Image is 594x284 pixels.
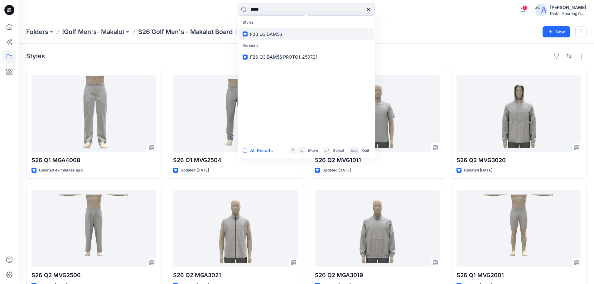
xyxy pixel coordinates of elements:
[62,27,124,36] a: !Golf Men's- Makalot
[250,31,266,37] span: F26 Q3
[315,156,440,165] p: S26 Q2 MVG1011
[351,147,358,154] p: esc
[283,54,317,60] span: PROTO1_250721
[239,17,374,28] p: Styles
[464,167,492,174] p: Updated [DATE]
[243,147,277,154] button: All Results
[235,27,253,36] button: 5
[239,40,374,51] p: Versions
[181,167,209,174] p: Updated [DATE]
[333,147,344,154] p: Select
[315,75,440,152] a: S26 Q2 MVG1011
[322,167,351,174] p: Updated [DATE]
[26,27,48,36] a: Folders
[315,190,440,267] a: S26 Q2 MGA3019
[250,54,266,60] span: F26 Q3
[173,75,298,152] a: S26 Q1 MVG2504
[456,156,581,165] p: S26 Q2 MVG3020
[26,52,45,60] h4: Styles
[266,53,283,60] mark: DAM56
[543,26,570,37] button: New
[456,271,581,280] p: S26 Q1 MVG2001
[456,190,581,267] a: S26 Q1 MVG2001
[266,31,283,38] mark: DAM56
[315,271,440,280] p: S26 Q2 MGA3019
[31,156,156,165] p: S26 Q1 MGA4008
[550,4,586,11] div: [PERSON_NAME]
[31,271,156,280] p: S26 Q2 MVG2506
[456,75,581,152] a: S26 Q2 MVG3020
[138,27,233,36] p: S26 Golf Men's - Makalot Board
[239,51,374,63] a: F26 Q3DAM56PROTO1_250721
[173,271,298,280] p: S26 Q2 MGA3021
[173,156,298,165] p: S26 Q1 MVG2504
[362,147,369,154] p: Quit
[31,190,156,267] a: S26 Q2 MVG2506
[522,5,527,10] span: 1
[173,190,298,267] a: S26 Q2 MGA3021
[31,75,156,152] a: S26 Q1 MGA4008
[308,147,318,154] p: Move
[39,167,83,174] p: Updated 42 minutes ago
[535,4,548,16] img: avatar
[550,11,586,16] div: Dick's Sporting G...
[239,28,374,40] a: F26 Q3DAM56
